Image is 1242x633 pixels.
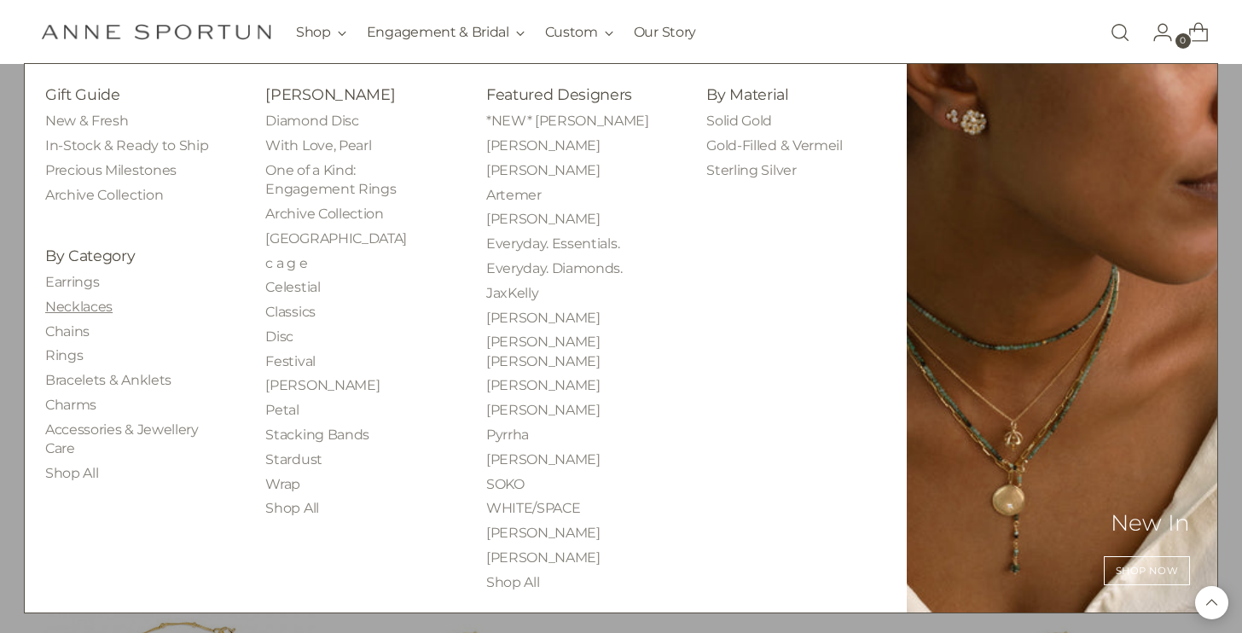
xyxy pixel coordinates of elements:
a: Go to the account page [1139,15,1173,49]
a: Open cart modal [1175,15,1209,49]
a: Anne Sportun Fine Jewellery [41,24,271,40]
button: Custom [545,14,613,51]
button: Engagement & Bridal [367,14,525,51]
button: Shop [296,14,346,51]
a: Our Story [634,14,696,51]
a: Open search modal [1103,15,1137,49]
span: 0 [1175,33,1191,49]
button: Back to top [1195,586,1228,619]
